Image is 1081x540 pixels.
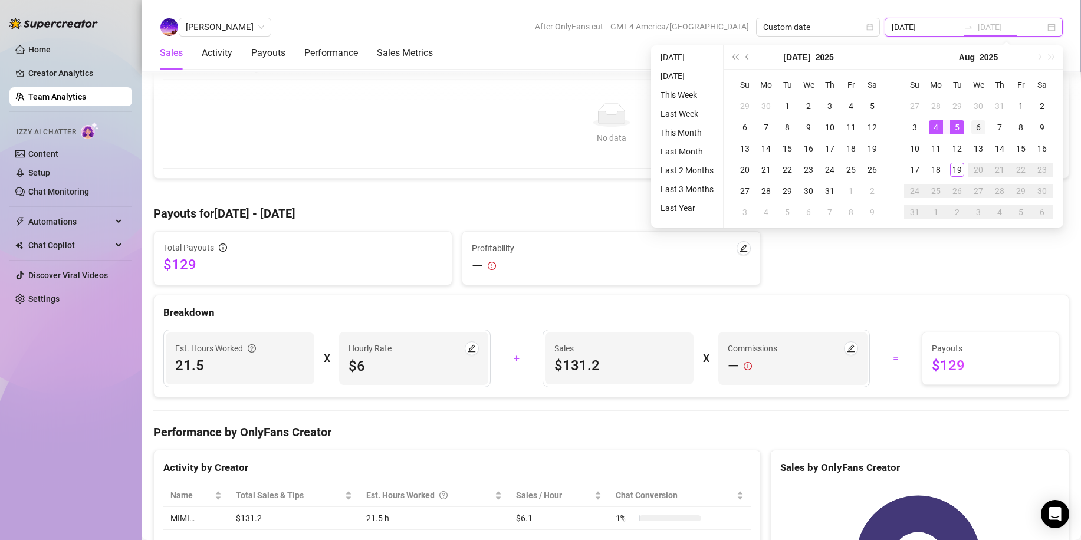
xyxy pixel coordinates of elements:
div: 6 [801,205,816,219]
button: Choose a year [816,45,834,69]
div: 19 [950,163,964,177]
div: 31 [823,184,837,198]
div: 30 [971,99,985,113]
h4: Performance by OnlyFans Creator [153,424,1069,440]
span: Maria Rojas [186,18,264,36]
td: 2025-07-04 [840,96,862,117]
td: 2025-08-25 [925,180,947,202]
div: 30 [1035,184,1049,198]
td: 2025-08-06 [798,202,819,223]
li: Last Year [656,201,718,215]
td: 2025-08-09 [1031,117,1053,138]
span: Chat Conversion [616,489,734,502]
div: 28 [993,184,1007,198]
div: Est. Hours Worked [175,342,256,355]
div: 5 [950,120,964,134]
div: 6 [971,120,985,134]
div: 9 [1035,120,1049,134]
td: 2025-09-03 [968,202,989,223]
span: question-circle [248,342,256,355]
span: $6 [349,357,478,376]
div: 8 [780,120,794,134]
td: 2025-07-12 [862,117,883,138]
td: 2025-07-20 [734,159,755,180]
td: 2025-08-13 [968,138,989,159]
div: Activity [202,46,232,60]
span: calendar [866,24,873,31]
div: 7 [759,120,773,134]
div: 13 [971,141,985,156]
td: 2025-07-17 [819,138,840,159]
div: 17 [823,141,837,156]
span: Custom date [763,18,873,36]
a: Settings [28,294,60,304]
div: 26 [865,163,879,177]
span: $131.2 [554,356,684,375]
td: 2025-08-24 [904,180,925,202]
td: 2025-08-03 [734,202,755,223]
div: 2 [865,184,879,198]
div: Performance [304,46,358,60]
td: 2025-07-16 [798,138,819,159]
div: 27 [738,184,752,198]
a: Chat Monitoring [28,187,89,196]
li: Last Month [656,144,718,159]
td: 2025-08-31 [904,202,925,223]
td: 2025-09-06 [1031,202,1053,223]
td: 2025-09-04 [989,202,1010,223]
td: 2025-08-01 [1010,96,1031,117]
th: Su [734,74,755,96]
td: 2025-07-28 [925,96,947,117]
span: Chat Copilot [28,236,112,255]
div: 25 [844,163,858,177]
div: 21 [993,163,1007,177]
td: 2025-09-05 [1010,202,1031,223]
span: $129 [932,356,1049,375]
div: 25 [929,184,943,198]
td: 2025-08-05 [947,117,968,138]
td: 2025-07-23 [798,159,819,180]
div: 27 [908,99,922,113]
th: Tu [777,74,798,96]
div: 29 [780,184,794,198]
td: 2025-08-01 [840,180,862,202]
div: 5 [865,99,879,113]
div: 6 [1035,205,1049,219]
td: 2025-08-02 [1031,96,1053,117]
td: 2025-07-01 [777,96,798,117]
div: 1 [844,184,858,198]
div: 18 [929,163,943,177]
div: 12 [950,141,964,156]
li: [DATE] [656,69,718,83]
td: 2025-07-03 [819,96,840,117]
span: Payouts [932,342,1049,355]
span: $129 [163,255,442,274]
td: 2025-07-19 [862,138,883,159]
li: [DATE] [656,50,718,64]
div: 19 [865,141,879,156]
div: 16 [801,141,816,156]
td: $6.1 [509,507,608,530]
span: edit [847,344,855,353]
div: 2 [801,99,816,113]
td: 2025-08-19 [947,159,968,180]
div: Open Intercom Messenger [1041,500,1069,528]
td: 2025-07-31 [819,180,840,202]
div: X [324,349,330,368]
div: 29 [1014,184,1028,198]
div: 31 [908,205,922,219]
div: 30 [801,184,816,198]
div: 9 [865,205,879,219]
span: Sales [554,342,684,355]
div: 22 [780,163,794,177]
td: 2025-08-18 [925,159,947,180]
td: 2025-08-02 [862,180,883,202]
td: 2025-08-05 [777,202,798,223]
div: 15 [1014,141,1028,156]
div: 24 [908,184,922,198]
td: $131.2 [229,507,359,530]
span: — [472,256,483,275]
td: 2025-07-08 [777,117,798,138]
h4: Payouts for [DATE] - [DATE] [153,205,1069,222]
div: 10 [823,120,837,134]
